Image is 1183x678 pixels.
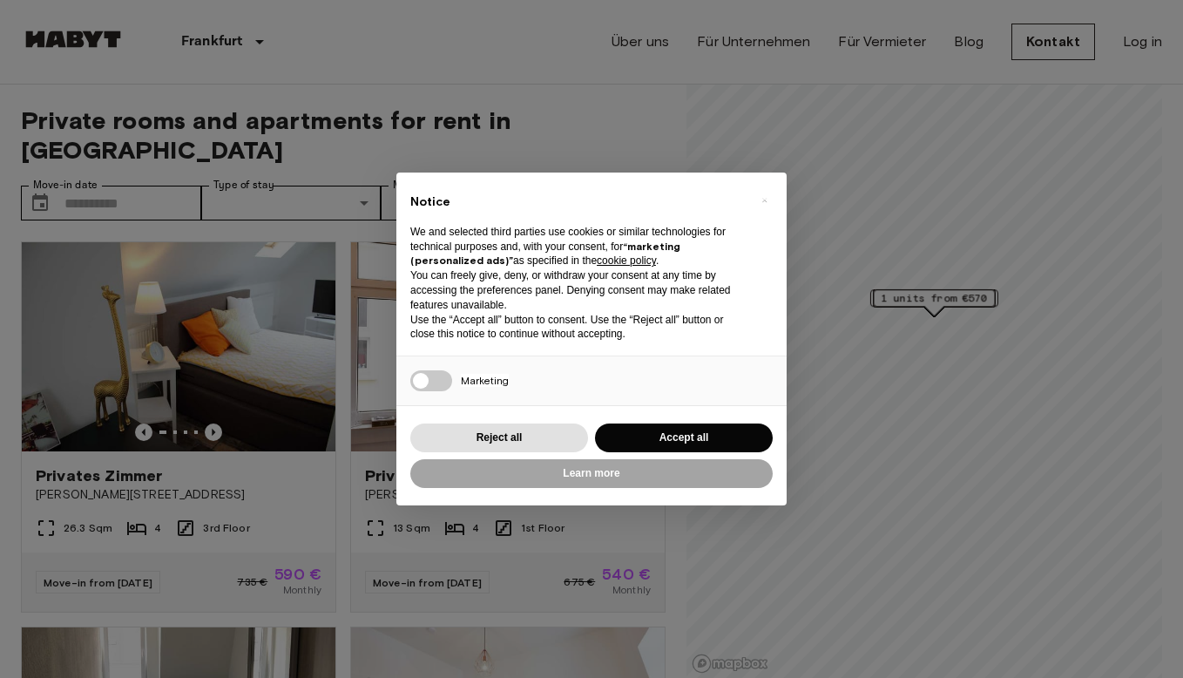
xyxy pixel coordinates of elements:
[597,254,656,267] a: cookie policy
[761,190,767,211] span: ×
[595,424,773,452] button: Accept all
[410,424,588,452] button: Reject all
[750,186,778,214] button: Close this notice
[410,193,745,211] h2: Notice
[410,313,745,342] p: Use the “Accept all” button to consent. Use the “Reject all” button or close this notice to conti...
[461,374,509,387] span: Marketing
[410,459,773,488] button: Learn more
[410,268,745,312] p: You can freely give, deny, or withdraw your consent at any time by accessing the preferences pane...
[410,240,680,268] strong: “marketing (personalized ads)”
[410,225,745,268] p: We and selected third parties use cookies or similar technologies for technical purposes and, wit...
